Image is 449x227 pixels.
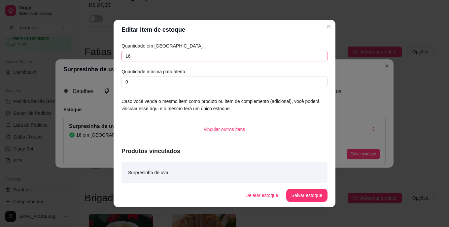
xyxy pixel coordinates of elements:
button: vincular outros itens [199,123,251,136]
article: Caso você venda o mesmo item como produto ou item de complemento (adicional), você poderá vincula... [121,98,328,112]
article: Quantidade mínima para alerta [121,68,328,75]
button: Close [324,21,334,32]
article: Produtos vinculados [121,146,328,156]
header: Editar item de estoque [114,20,335,40]
button: Deletar estoque [240,189,284,202]
button: Salvar estoque [286,189,328,202]
article: Quantidade em [GEOGRAPHIC_DATA] [121,42,328,49]
article: Surpresinha de uva [128,169,168,176]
